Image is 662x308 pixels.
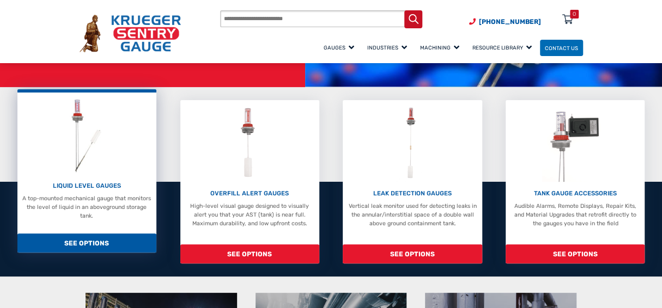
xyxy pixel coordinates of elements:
a: Phone Number (920) 434-8860 [469,17,541,27]
span: Gauges [324,45,354,51]
img: Tank Gauge Accessories [542,104,608,182]
p: A top-mounted mechanical gauge that monitors the level of liquid in an aboveground storage tank. [21,194,152,220]
p: Vertical leak monitor used for detecting leaks in the annular/interstitial space of a double wall... [347,202,478,227]
a: Liquid Level Gauges LIQUID LEVEL GAUGES A top-mounted mechanical gauge that monitors the level of... [17,89,156,252]
a: Machining [415,38,467,57]
p: LIQUID LEVEL GAUGES [21,181,152,190]
span: SEE OPTIONS [506,244,645,263]
span: Resource Library [472,45,532,51]
a: Resource Library [467,38,540,57]
span: Contact Us [545,45,578,51]
p: TANK GAUGE ACCESSORIES [510,189,641,198]
a: Leak Detection Gauges LEAK DETECTION GAUGES Vertical leak monitor used for detecting leaks in the... [343,100,482,263]
a: Overfill Alert Gauges OVERFILL ALERT GAUGES High-level visual gauge designed to visually alert yo... [180,100,319,263]
span: [PHONE_NUMBER] [479,18,541,26]
span: SEE OPTIONS [17,233,156,252]
img: Liquid Level Gauges [65,97,108,175]
a: Gauges [319,38,362,57]
a: Tank Gauge Accessories TANK GAUGE ACCESSORIES Audible Alarms, Remote Displays, Repair Kits, and M... [506,100,645,263]
div: 0 [573,10,576,19]
span: SEE OPTIONS [343,244,482,263]
p: OVERFILL ALERT GAUGES [184,189,315,198]
span: SEE OPTIONS [180,244,319,263]
img: Krueger Sentry Gauge [80,15,181,52]
span: Industries [367,45,407,51]
p: Audible Alarms, Remote Displays, Repair Kits, and Material Upgrades that retrofit directly to the... [510,202,641,227]
p: High-level visual gauge designed to visually alert you that your AST (tank) is near full. Maximum... [184,202,315,227]
img: Overfill Alert Gauges [232,104,268,182]
p: LEAK DETECTION GAUGES [347,189,478,198]
a: Industries [362,38,415,57]
span: Machining [420,45,459,51]
img: Leak Detection Gauges [396,104,428,182]
a: Contact Us [540,40,583,57]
